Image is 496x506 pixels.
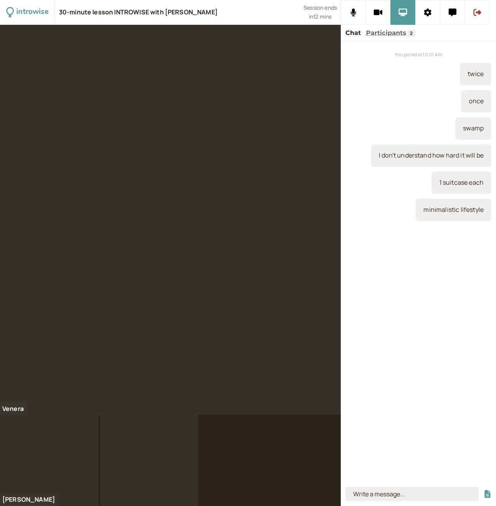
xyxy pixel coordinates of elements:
[345,28,361,38] button: Chat
[416,199,491,221] div: 8/27/2025, 10:15:34 AM
[455,117,491,140] div: 8/27/2025, 10:07:19 AM
[59,8,218,17] div: 30-minute lesson INTROWISE with [PERSON_NAME]
[309,12,331,21] span: in 12 mins
[366,28,407,38] button: Participants
[461,90,491,113] div: 8/27/2025, 10:06:07 AM
[345,51,491,58] div: You joined at 10:01 AM
[460,63,491,85] div: 8/27/2025, 10:05:01 AM
[484,490,491,498] button: Share a file
[16,6,48,18] div: introwise
[371,144,491,167] div: 8/27/2025, 10:13:40 AM
[345,487,479,501] input: Write a message...
[432,172,491,194] div: 8/27/2025, 10:14:37 AM
[303,3,337,12] span: Session ends
[408,29,415,37] span: 2
[303,3,337,21] div: Scheduled session end time. Don't worry, your call will continue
